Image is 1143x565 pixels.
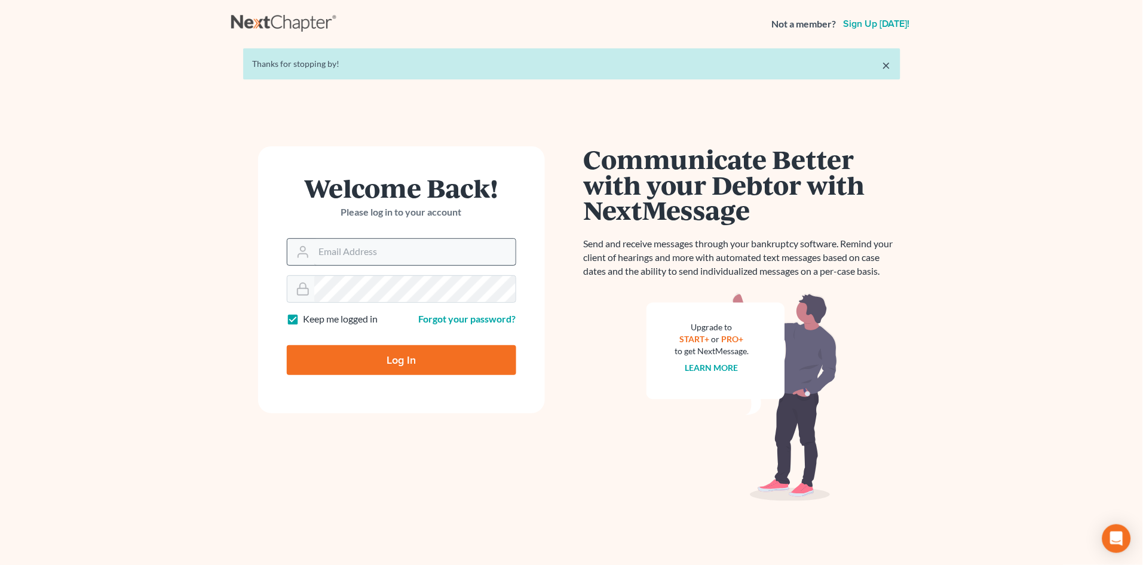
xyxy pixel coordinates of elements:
[314,239,516,265] input: Email Address
[841,19,912,29] a: Sign up [DATE]!
[680,334,710,344] a: START+
[287,175,516,201] h1: Welcome Back!
[419,313,516,324] a: Forgot your password?
[1102,524,1131,553] div: Open Intercom Messenger
[304,312,378,326] label: Keep me logged in
[584,146,900,223] h1: Communicate Better with your Debtor with NextMessage
[712,334,720,344] span: or
[646,293,838,502] img: nextmessage_bg-59042aed3d76b12b5cd301f8e5b87938c9018125f34e5fa2b7a6b67550977c72.svg
[772,17,836,31] strong: Not a member?
[253,58,891,70] div: Thanks for stopping by!
[722,334,744,344] a: PRO+
[287,205,516,219] p: Please log in to your account
[882,58,891,72] a: ×
[685,363,738,373] a: Learn more
[675,321,749,333] div: Upgrade to
[675,345,749,357] div: to get NextMessage.
[287,345,516,375] input: Log In
[584,237,900,278] p: Send and receive messages through your bankruptcy software. Remind your client of hearings and mo...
